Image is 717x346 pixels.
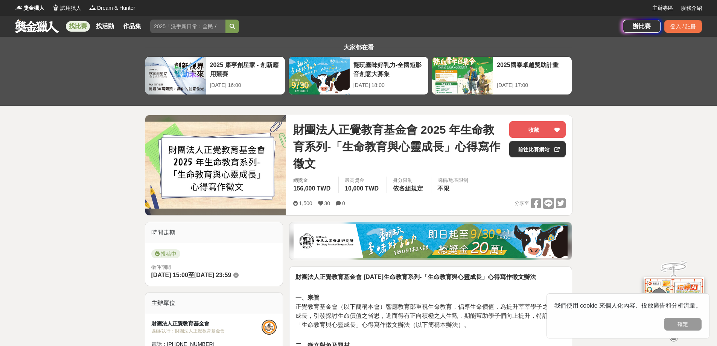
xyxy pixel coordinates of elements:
[664,318,702,331] button: 確定
[293,177,332,184] span: 總獎金
[437,177,468,184] div: 國籍/地區限制
[210,81,281,89] div: [DATE] 16:00
[145,122,286,209] img: Cover Image
[97,4,135,12] span: Dream & Hunter
[295,294,320,301] strong: 一、宗旨
[299,200,312,206] span: 1,500
[623,20,661,33] a: 辦比賽
[23,4,44,12] span: 獎金獵人
[145,222,283,243] div: 時間走期
[497,81,568,89] div: [DATE] 17:00
[342,200,345,206] span: 0
[393,185,423,192] span: 依各組規定
[93,21,117,32] a: 找活動
[353,61,425,78] div: 翻玩臺味好乳力-全國短影音創意大募集
[293,121,503,172] span: 財團法人正覺教育基金會 2025 年生命教育系列-「生命教育與心靈成長」心得寫作徵文
[345,177,381,184] span: 最高獎金
[89,4,135,12] a: LogoDream & Hunter
[342,44,376,50] span: 大家都在看
[151,320,262,328] div: 財團法人正覺教育基金會
[432,56,572,95] a: 2025國泰卓越獎助計畫[DATE] 17:00
[324,200,330,206] span: 30
[554,302,702,309] span: 我們使用 cookie 來個人化內容、投放廣告和分析流量。
[288,56,429,95] a: 翻玩臺味好乳力-全國短影音創意大募集[DATE] 18:00
[393,177,425,184] div: 身分限制
[89,4,96,11] img: Logo
[145,56,285,95] a: 2025 康寧創星家 - 創新應用競賽[DATE] 16:00
[151,264,171,270] span: 徵件期間
[188,272,194,278] span: 至
[295,303,560,328] span: 正覺教育基金會（以下簡稱本會）響應教育部重視生命教育，倡導生命價值，為提升莘莘學子之心靈成長，引發探討生命價值之省思，進而得有正向積極之人生觀，期能幫助學子們向上提升，特訂定「生命教育與心靈成長...
[151,328,262,334] div: 協辦/執行： 財團法人正覺教育基金會
[293,185,330,192] span: 156,000 TWD
[120,21,144,32] a: 作品集
[437,185,449,192] span: 不限
[664,20,702,33] div: 登入 / 註冊
[145,293,283,314] div: 主辦單位
[151,272,188,278] span: [DATE] 15:00
[509,121,566,138] button: 收藏
[52,4,59,11] img: Logo
[509,141,566,157] a: 前往比賽網站
[497,61,568,78] div: 2025國泰卓越獎助計畫
[345,185,379,192] span: 10,000 TWD
[681,4,702,12] a: 服務介紹
[353,81,425,89] div: [DATE] 18:00
[210,61,281,78] div: 2025 康寧創星家 - 創新應用競賽
[60,4,81,12] span: 試用獵人
[294,224,568,258] img: 1c81a89c-c1b3-4fd6-9c6e-7d29d79abef5.jpg
[150,20,225,33] input: 2025「洗手新日常：全民 ALL IN」洗手歌全台徵選
[15,4,23,11] img: Logo
[515,198,529,209] span: 分享至
[52,4,81,12] a: Logo試用獵人
[194,272,231,278] span: [DATE] 23:59
[66,21,90,32] a: 找比賽
[652,4,673,12] a: 主辦專區
[644,277,704,327] img: d2146d9a-e6f6-4337-9592-8cefde37ba6b.png
[151,249,180,258] span: 投稿中
[15,4,44,12] a: Logo獎金獵人
[295,274,536,280] strong: 財團法人正覺教育基金會 [DATE]生命教育系列-「生命教育與心靈成長」心得寫作徵文辦法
